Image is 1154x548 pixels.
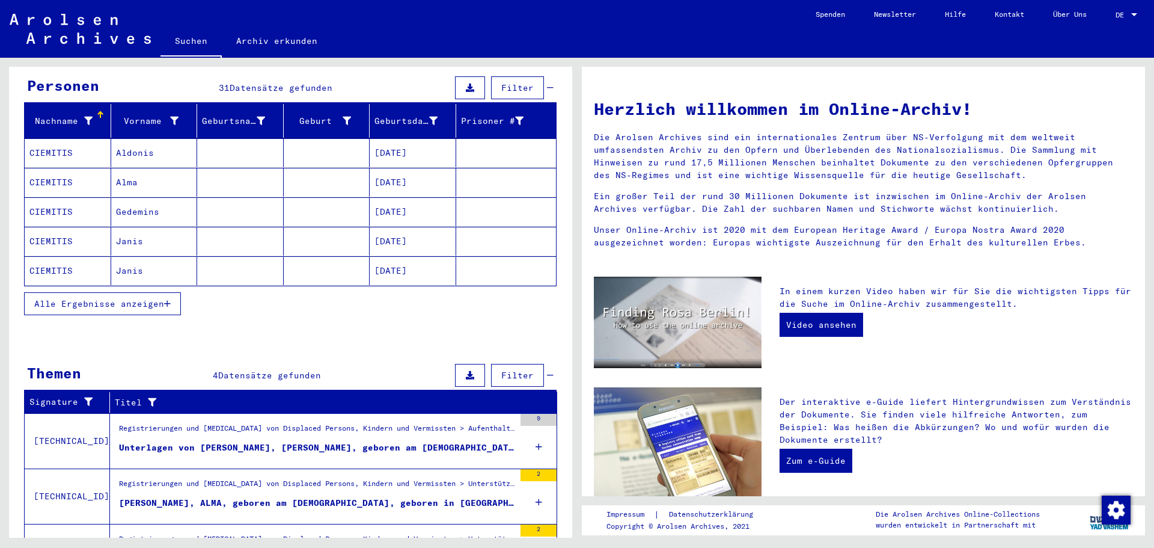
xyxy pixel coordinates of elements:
mat-cell: CIEMITIS [25,227,111,256]
p: Unser Online-Archiv ist 2020 mit dem European Heritage Award / Europa Nostra Award 2020 ausgezeic... [594,224,1133,249]
img: eguide.jpg [594,387,762,499]
td: [TECHNICAL_ID] [25,469,110,524]
button: Filter [491,364,544,387]
h1: Herzlich willkommen im Online-Archiv! [594,96,1133,122]
a: Impressum [606,508,654,521]
div: Registrierungen und [MEDICAL_DATA] von Displaced Persons, Kindern und Vermissten > Unterstützungs... [119,478,514,495]
span: Filter [501,82,534,93]
div: Geburt‏ [288,115,352,128]
div: 2 [521,469,557,481]
mat-cell: Janis [111,227,198,256]
mat-header-cell: Geburt‏ [284,104,370,138]
div: Prisoner # [461,111,542,131]
a: Datenschutzerklärung [659,508,768,521]
div: Geburtsname [202,111,283,131]
mat-cell: CIEMITIS [25,168,111,197]
mat-header-cell: Nachname [25,104,111,138]
mat-cell: CIEMITIS [25,197,111,226]
span: DE [1116,11,1129,19]
div: Prisoner # [461,115,524,128]
p: Copyright © Arolsen Archives, 2021 [606,521,768,532]
p: Der interaktive e-Guide liefert Hintergrundwissen zum Verständnis der Dokumente. Sie finden viele... [780,396,1133,446]
mat-cell: [DATE] [370,138,456,167]
mat-cell: [DATE] [370,168,456,197]
div: Personen [27,75,99,96]
div: Signature [29,393,109,412]
div: Signature [29,396,94,408]
span: Datensätze gefunden [230,82,332,93]
mat-cell: Gedemins [111,197,198,226]
mat-cell: [DATE] [370,227,456,256]
img: yv_logo.png [1087,505,1132,535]
div: Geburtsdatum [374,111,456,131]
mat-header-cell: Geburtsname [197,104,284,138]
div: Vorname [116,115,179,128]
mat-cell: Alma [111,168,198,197]
span: 4 [213,370,218,381]
div: Geburt‏ [288,111,370,131]
td: [TECHNICAL_ID] [25,413,110,469]
a: Suchen [160,26,222,58]
span: Filter [501,370,534,381]
div: 9 [521,414,557,426]
mat-cell: CIEMITIS [25,256,111,285]
a: Archiv erkunden [222,26,332,55]
p: wurden entwickelt in Partnerschaft mit [876,520,1040,531]
div: Vorname [116,111,197,131]
div: Unterlagen von [PERSON_NAME], [PERSON_NAME], geboren am [DEMOGRAPHIC_DATA] und von weiteren Personen [119,442,514,454]
div: Nachname [29,115,93,128]
span: Alle Ergebnisse anzeigen [34,298,164,309]
img: Arolsen_neg.svg [10,14,151,44]
button: Alle Ergebnisse anzeigen [24,292,181,315]
div: Geburtsdatum [374,115,438,128]
a: Zum e-Guide [780,449,852,473]
img: Zustimmung ändern [1102,496,1131,525]
span: 31 [219,82,230,93]
span: Datensätze gefunden [218,370,321,381]
div: | [606,508,768,521]
div: Geburtsname [202,115,265,128]
p: Die Arolsen Archives sind ein internationales Zentrum über NS-Verfolgung mit dem weltweit umfasse... [594,131,1133,182]
div: Registrierungen und [MEDICAL_DATA] von Displaced Persons, Kindern und Vermissten > Aufenthalts- u... [119,423,514,440]
mat-header-cell: Vorname [111,104,198,138]
p: Ein großer Teil der rund 30 Millionen Dokumente ist inzwischen im Online-Archiv der Arolsen Archi... [594,190,1133,215]
mat-cell: Aldonis [111,138,198,167]
div: 2 [521,525,557,537]
button: Filter [491,76,544,99]
a: Video ansehen [780,313,863,337]
mat-header-cell: Geburtsdatum [370,104,456,138]
p: Die Arolsen Archives Online-Collections [876,509,1040,520]
mat-cell: CIEMITIS [25,138,111,167]
div: Titel [115,396,527,409]
div: [PERSON_NAME], ALMA, geboren am [DEMOGRAPHIC_DATA], geboren in [GEOGRAPHIC_DATA] [119,497,514,510]
div: Nachname [29,111,111,131]
mat-header-cell: Prisoner # [456,104,557,138]
p: In einem kurzen Video haben wir für Sie die wichtigsten Tipps für die Suche im Online-Archiv zusa... [780,285,1133,310]
img: video.jpg [594,277,762,368]
div: Titel [115,393,542,412]
mat-cell: [DATE] [370,197,456,226]
div: Themen [27,362,81,384]
mat-cell: [DATE] [370,256,456,285]
mat-cell: Janis [111,256,198,285]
